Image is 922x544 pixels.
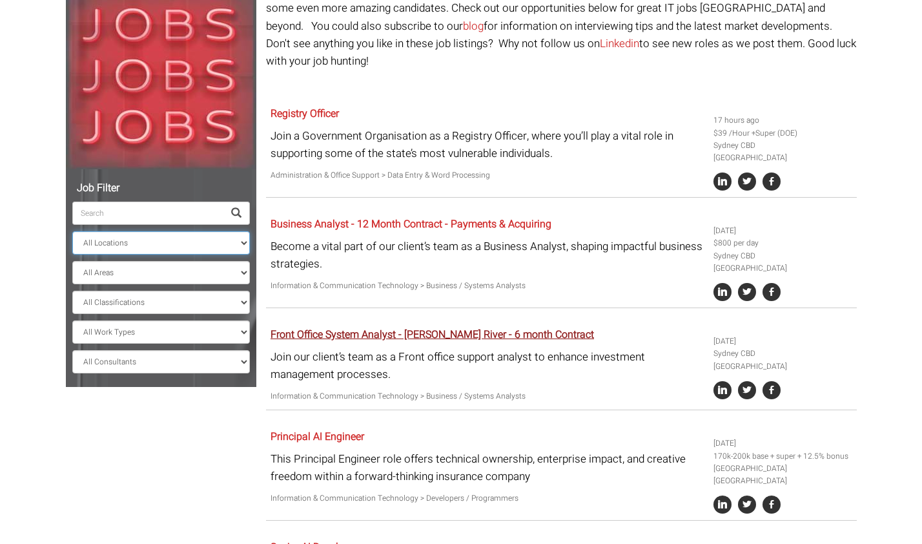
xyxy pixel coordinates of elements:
[271,216,551,232] a: Business Analyst - 12 Month Contract - Payments & Acquiring
[713,463,852,487] li: [GEOGRAPHIC_DATA] [GEOGRAPHIC_DATA]
[713,250,852,275] li: Sydney CBD [GEOGRAPHIC_DATA]
[713,348,852,372] li: Sydney CBD [GEOGRAPHIC_DATA]
[271,429,364,445] a: Principal AI Engineer
[713,225,852,237] li: [DATE]
[271,450,704,485] p: This Principal Engineer role offers technical ownership, enterprise impact, and creative freedom ...
[271,348,704,383] p: Join our client’s team as a Front office support analyst to enhance investment management processes.
[271,169,704,182] p: Administration & Office Support > Data Entry & Word Processing
[271,106,339,121] a: Registry Officer
[271,280,704,292] p: Information & Communication Technology > Business / Systems Analysts
[271,390,704,403] p: Information & Communication Technology > Business / Systems Analysts
[463,18,484,34] a: blog
[271,127,704,162] p: Join a Government Organisation as a Registry Officer, where you’ll play a vital role in supportin...
[600,36,639,52] a: Linkedin
[271,238,704,273] p: Become a vital part of our client’s team as a Business Analyst, shaping impactful business strate...
[271,492,704,505] p: Information & Communication Technology > Developers / Programmers
[713,140,852,164] li: Sydney CBD [GEOGRAPHIC_DATA]
[713,127,852,140] li: $39 /Hour +Super (DOE)
[713,237,852,249] li: $800 per day
[713,450,852,463] li: 170k-200k base + super + 12.5% bonus
[713,437,852,450] li: [DATE]
[271,327,594,342] a: Front Office System Analyst - [PERSON_NAME] River - 6 month Contract
[713,335,852,348] li: [DATE]
[713,114,852,127] li: 17 hours ago
[72,183,250,194] h5: Job Filter
[72,202,223,225] input: Search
